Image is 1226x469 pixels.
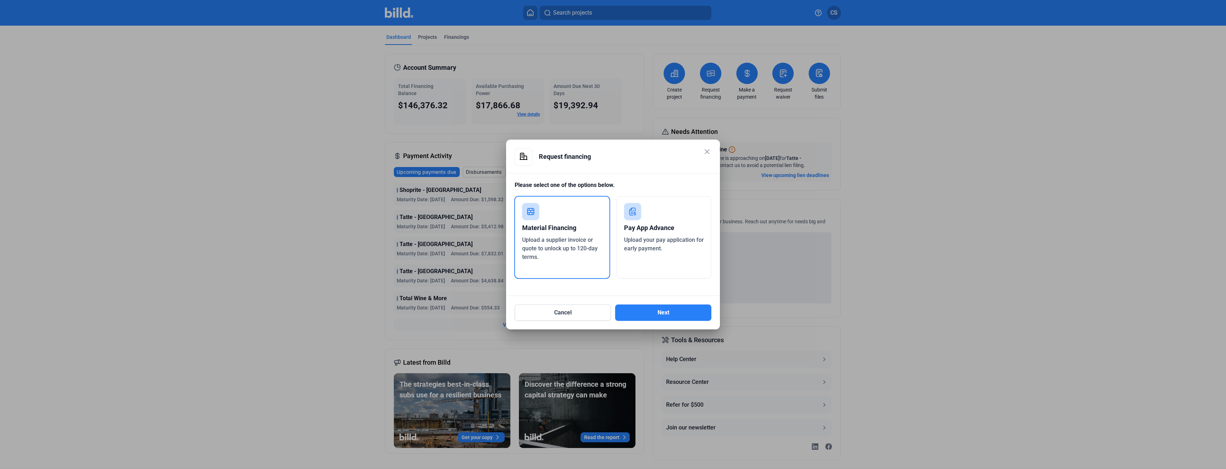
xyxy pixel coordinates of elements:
[703,147,711,156] mat-icon: close
[515,181,711,196] div: Please select one of the options below.
[515,304,611,321] button: Cancel
[539,148,711,165] div: Request financing
[624,220,704,236] div: Pay App Advance
[522,220,602,236] div: Material Financing
[522,236,598,260] span: Upload a supplier invoice or quote to unlock up to 120-day terms.
[615,304,711,321] button: Next
[624,236,704,252] span: Upload your pay application for early payment.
